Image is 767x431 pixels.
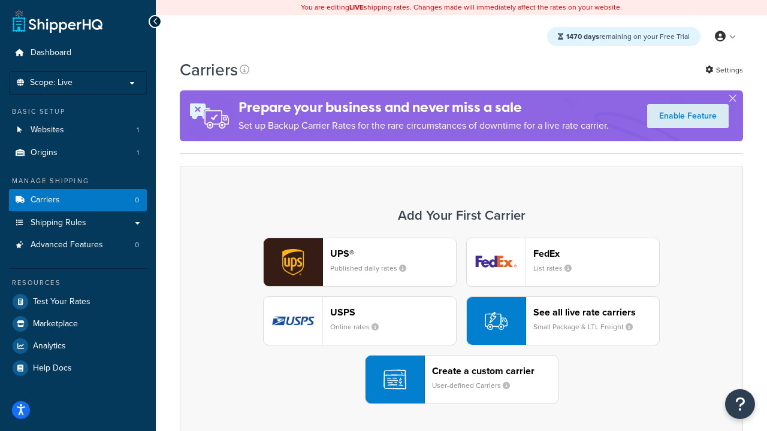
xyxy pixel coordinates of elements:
span: 1 [137,148,139,158]
h1: Carriers [180,58,238,81]
span: Analytics [33,341,66,351]
a: Origins 1 [9,142,147,164]
header: FedEx [533,248,659,259]
button: usps logoUSPSOnline rates [263,296,457,345]
span: Origins [31,148,58,158]
a: Advanced Features 0 [9,234,147,256]
span: Test Your Rates [33,297,90,307]
img: ups logo [264,238,322,286]
div: Resources [9,278,147,288]
span: Help Docs [33,363,72,374]
span: Websites [31,125,64,135]
span: Scope: Live [30,78,73,88]
div: Manage Shipping [9,176,147,186]
small: Online rates [330,321,388,332]
a: Test Your Rates [9,291,147,312]
header: Create a custom carrier [432,365,558,377]
a: Carriers 0 [9,189,147,211]
h4: Prepare your business and never miss a sale [238,98,609,117]
span: Shipping Rules [31,218,86,228]
a: Dashboard [9,42,147,64]
span: Marketplace [33,319,78,329]
div: remaining on your Free Trial [547,27,700,46]
small: List rates [533,263,581,274]
small: Published daily rates [330,263,416,274]
img: ad-rules-rateshop-fe6ec290ccb7230408bd80ed9643f0289d75e0ffd9eb532fc0e269fcd187b520.png [180,90,238,141]
a: Marketplace [9,313,147,335]
strong: 1470 days [566,31,599,42]
a: Enable Feature [647,104,729,128]
h3: Add Your First Carrier [192,208,730,223]
div: Basic Setup [9,107,147,117]
span: 0 [135,195,139,205]
span: Carriers [31,195,60,205]
button: fedEx logoFedExList rates [466,238,660,287]
header: USPS [330,306,456,318]
img: fedEx logo [467,238,526,286]
button: Open Resource Center [725,389,755,419]
span: 0 [135,240,139,250]
button: ups logoUPS®Published daily rates [263,238,457,287]
button: See all live rate carriersSmall Package & LTL Freight [466,296,660,345]
a: ShipperHQ Home [13,9,102,33]
a: Analytics [9,335,147,357]
a: Settings [705,62,743,78]
a: Help Docs [9,357,147,379]
small: Small Package & LTL Freight [533,321,642,332]
li: Advanced Features [9,234,147,256]
a: Websites 1 [9,119,147,141]
a: Shipping Rules [9,212,147,234]
img: icon-carrier-custom-c93b8a24.svg [383,368,406,391]
img: usps logo [264,297,322,345]
header: See all live rate carriers [533,306,659,318]
span: 1 [137,125,139,135]
li: Carriers [9,189,147,211]
li: Origins [9,142,147,164]
header: UPS® [330,248,456,259]
span: Advanced Features [31,240,103,250]
button: Create a custom carrierUser-defined Carriers [365,355,558,404]
small: User-defined Carriers [432,380,520,391]
b: LIVE [349,2,364,13]
p: Set up Backup Carrier Rates for the rare circumstances of downtime for a live rate carrier. [238,117,609,134]
img: icon-carrier-liverate-becf4550.svg [485,309,508,332]
span: Dashboard [31,48,71,58]
li: Websites [9,119,147,141]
